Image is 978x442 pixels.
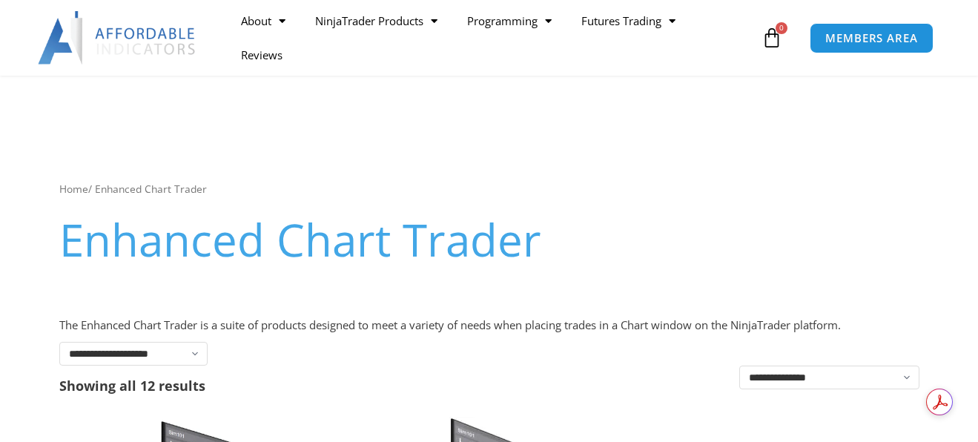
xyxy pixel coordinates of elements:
a: MEMBERS AREA [810,23,934,53]
nav: Menu [226,4,758,72]
a: About [226,4,300,38]
h1: Enhanced Chart Trader [59,208,919,271]
a: Futures Trading [566,4,690,38]
p: Showing all 12 results [59,379,205,392]
a: Programming [452,4,566,38]
span: MEMBERS AREA [825,33,918,44]
a: Reviews [226,38,297,72]
span: 0 [776,22,787,34]
a: NinjaTrader Products [300,4,452,38]
select: Shop order [739,366,919,389]
nav: Breadcrumb [59,179,919,199]
p: The Enhanced Chart Trader is a suite of products designed to meet a variety of needs when placing... [59,315,919,336]
img: LogoAI | Affordable Indicators – NinjaTrader [38,11,197,65]
a: 0 [739,16,804,59]
a: Home [59,182,88,196]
